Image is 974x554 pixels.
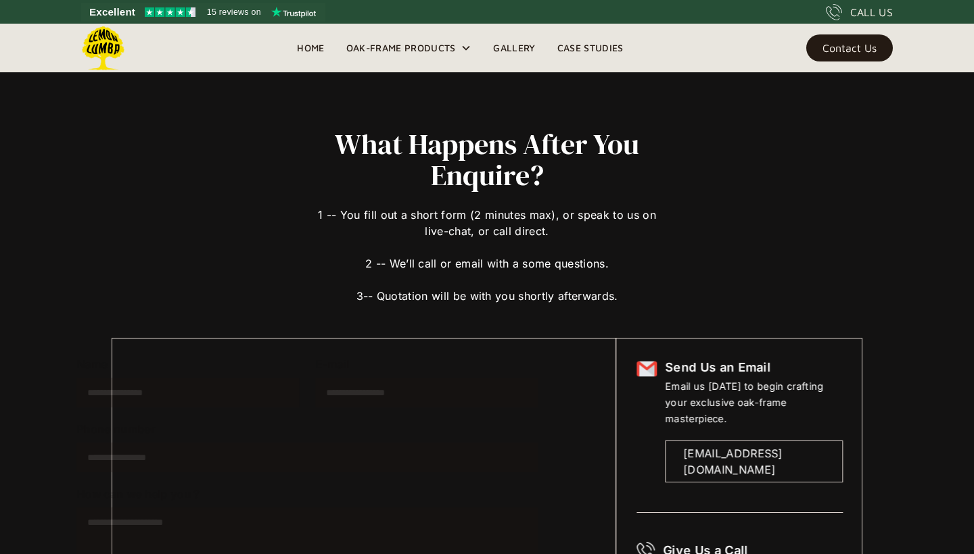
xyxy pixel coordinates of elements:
[683,445,825,478] div: [EMAIL_ADDRESS][DOMAIN_NAME]
[335,24,483,72] div: Oak-Frame Products
[81,3,325,22] a: See Lemon Lumba reviews on Trustpilot
[315,359,538,370] label: E-mail
[665,359,843,376] h6: Send Us an Email
[850,4,893,20] div: CALL US
[665,440,843,482] a: [EMAIL_ADDRESS][DOMAIN_NAME]
[312,128,662,191] h2: What Happens After You Enquire?
[482,38,546,58] a: Gallery
[76,424,538,434] label: Phone number
[826,4,893,20] a: CALL US
[76,488,538,499] label: How can we help you ?
[665,378,843,427] div: Email us [DATE] to begin crafting your exclusive oak-frame masterpiece.
[346,40,456,56] div: Oak-Frame Products
[806,34,893,61] a: Contact Us
[89,4,135,20] span: Excellent
[145,7,195,17] img: Trustpilot 4.5 stars
[822,43,877,53] div: Contact Us
[312,191,662,304] div: 1 -- You fill out a short form (2 minutes max), or speak to us on live-chat, or call direct. 2 --...
[286,38,335,58] a: Home
[271,7,316,18] img: Trustpilot logo
[207,4,261,20] span: 15 reviews on
[76,359,299,370] label: Name
[547,38,634,58] a: Case Studies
